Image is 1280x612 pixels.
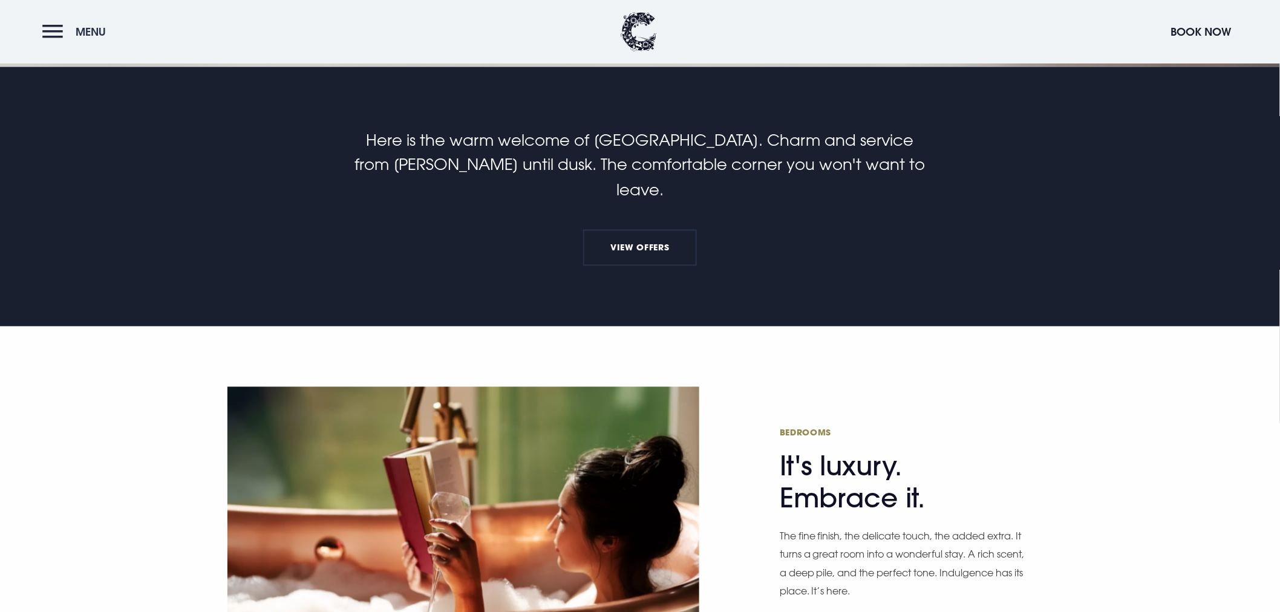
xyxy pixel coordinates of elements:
[621,12,657,51] img: Clandeboye Lodge
[42,19,112,45] button: Menu
[780,527,1028,601] p: The fine finish, the delicate touch, the added extra. It turns a great room into a wonderful stay...
[1165,19,1238,45] button: Book Now
[780,427,1016,515] h2: It's luxury. Embrace it.
[780,427,1016,438] span: Bedrooms
[583,230,697,266] a: View Offers
[76,25,106,39] span: Menu
[352,128,928,203] p: Here is the warm welcome of [GEOGRAPHIC_DATA]. Charm and service from [PERSON_NAME] until dusk. T...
